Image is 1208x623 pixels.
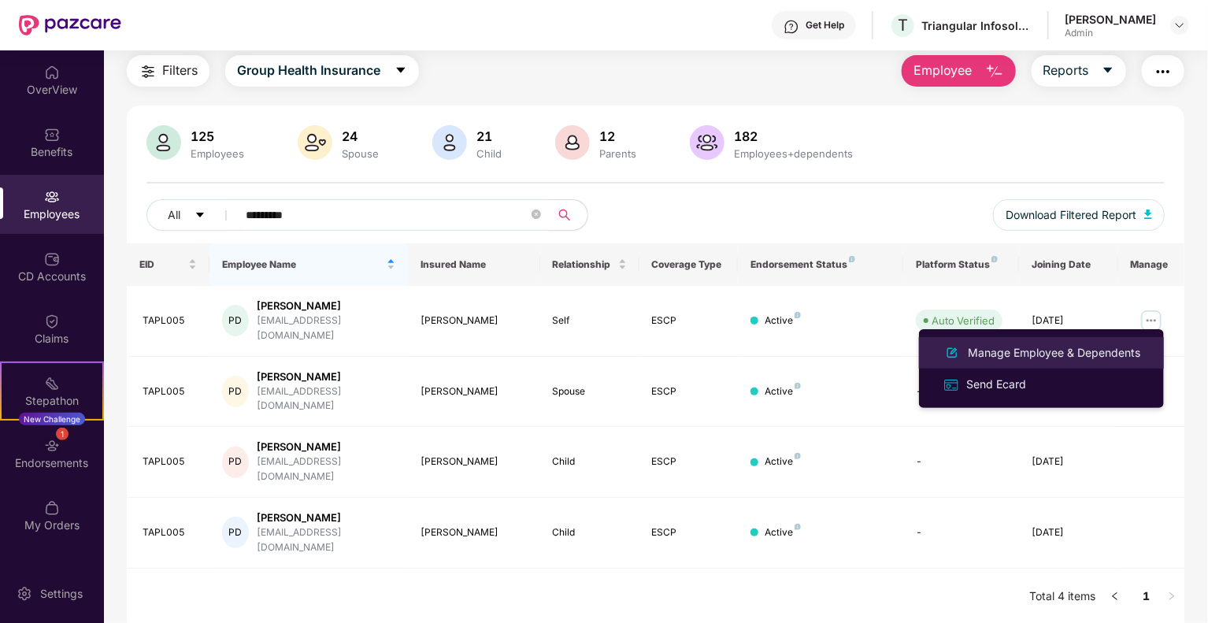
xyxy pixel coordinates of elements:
td: - [903,357,1019,428]
div: Child [473,147,505,160]
span: Employee Name [222,258,384,271]
img: svg+xml;base64,PHN2ZyBpZD0iRHJvcGRvd24tMzJ4MzIiIHhtbG5zPSJodHRwOi8vd3d3LnczLm9yZy8yMDAwL3N2ZyIgd2... [1173,19,1186,32]
div: [PERSON_NAME] [257,369,395,384]
div: [EMAIL_ADDRESS][DOMAIN_NAME] [257,313,395,343]
div: Child [553,454,627,469]
img: svg+xml;base64,PHN2ZyBpZD0iQ0RfQWNjb3VudHMiIGRhdGEtbmFtZT0iQ0QgQWNjb3VudHMiIHhtbG5zPSJodHRwOi8vd3... [44,251,60,267]
button: Filters [127,55,209,87]
div: [PERSON_NAME] [421,313,528,328]
div: 12 [596,128,639,144]
div: PD [222,305,249,336]
div: [PERSON_NAME] [421,384,528,399]
span: caret-down [195,210,206,222]
img: svg+xml;base64,PHN2ZyBpZD0iU2V0dGluZy0yMHgyMCIgeG1sbnM9Imh0dHA6Ly93d3cudzMub3JnLzIwMDAvc3ZnIiB3aW... [17,586,32,602]
img: svg+xml;base64,PHN2ZyBpZD0iSGVscC0zMngzMiIgeG1sbnM9Imh0dHA6Ly93d3cudzMub3JnLzIwMDAvc3ZnIiB3aWR0aD... [784,19,799,35]
div: Platform Status [916,258,1006,271]
li: Total 4 items [1030,584,1096,610]
button: Group Health Insurancecaret-down [225,55,419,87]
img: svg+xml;base64,PHN2ZyB4bWxucz0iaHR0cDovL3d3dy53My5vcmcvMjAwMC9zdmciIHhtbG5zOnhsaW5rPSJodHRwOi8vd3... [690,125,724,160]
div: [PERSON_NAME] [421,454,528,469]
div: Employees+dependents [731,147,856,160]
div: TAPL005 [143,525,197,540]
div: ESCP [652,313,726,328]
img: svg+xml;base64,PHN2ZyB4bWxucz0iaHR0cDovL3d3dy53My5vcmcvMjAwMC9zdmciIHhtbG5zOnhsaW5rPSJodHRwOi8vd3... [943,343,962,362]
li: Next Page [1159,584,1184,610]
th: Relationship [540,243,639,286]
div: [DATE] [1032,313,1106,328]
span: left [1110,591,1120,601]
span: EID [139,258,185,271]
div: [EMAIL_ADDRESS][DOMAIN_NAME] [257,384,395,414]
button: Reportscaret-down [1032,55,1126,87]
div: Admin [1065,27,1156,39]
div: Active [765,313,801,328]
div: TAPL005 [143,384,197,399]
span: Reports [1043,61,1089,80]
th: Manage [1118,243,1184,286]
div: Employees [187,147,247,160]
td: - [903,498,1019,569]
img: svg+xml;base64,PHN2ZyBpZD0iTXlfT3JkZXJzIiBkYXRhLW5hbWU9Ik15IE9yZGVycyIgeG1sbnM9Imh0dHA6Ly93d3cudz... [44,500,60,516]
img: svg+xml;base64,PHN2ZyB4bWxucz0iaHR0cDovL3d3dy53My5vcmcvMjAwMC9zdmciIHdpZHRoPSIyMSIgaGVpZ2h0PSIyMC... [44,376,60,391]
span: T [898,16,908,35]
div: [DATE] [1032,525,1106,540]
div: [PERSON_NAME] [257,510,395,525]
img: svg+xml;base64,PHN2ZyB4bWxucz0iaHR0cDovL3d3dy53My5vcmcvMjAwMC9zdmciIHhtbG5zOnhsaW5rPSJodHRwOi8vd3... [432,125,467,160]
div: [EMAIL_ADDRESS][DOMAIN_NAME] [257,454,395,484]
div: [PERSON_NAME] [257,439,395,454]
div: Active [765,384,801,399]
div: TAPL005 [143,313,197,328]
img: svg+xml;base64,PHN2ZyB4bWxucz0iaHR0cDovL3d3dy53My5vcmcvMjAwMC9zdmciIHdpZHRoPSI4IiBoZWlnaHQ9IjgiIH... [795,312,801,318]
div: [PERSON_NAME] [1065,12,1156,27]
div: Spouse [339,147,382,160]
div: 125 [187,128,247,144]
img: svg+xml;base64,PHN2ZyB4bWxucz0iaHR0cDovL3d3dy53My5vcmcvMjAwMC9zdmciIHhtbG5zOnhsaW5rPSJodHRwOi8vd3... [1144,210,1152,219]
img: svg+xml;base64,PHN2ZyB4bWxucz0iaHR0cDovL3d3dy53My5vcmcvMjAwMC9zdmciIHdpZHRoPSIyNCIgaGVpZ2h0PSIyNC... [1154,62,1173,81]
div: [PERSON_NAME] [257,299,395,313]
div: Parents [596,147,639,160]
img: svg+xml;base64,PHN2ZyB4bWxucz0iaHR0cDovL3d3dy53My5vcmcvMjAwMC9zdmciIHdpZHRoPSI4IiBoZWlnaHQ9IjgiIH... [795,453,801,459]
button: Download Filtered Report [993,199,1165,231]
div: 182 [731,128,856,144]
div: Active [765,525,801,540]
li: Previous Page [1102,584,1128,610]
div: Auto Verified [932,313,995,328]
div: Get Help [806,19,844,32]
div: ESCP [652,454,726,469]
img: svg+xml;base64,PHN2ZyB4bWxucz0iaHR0cDovL3d3dy53My5vcmcvMjAwMC9zdmciIHdpZHRoPSI4IiBoZWlnaHQ9IjgiIH... [849,256,855,262]
button: Allcaret-down [146,199,243,231]
div: [EMAIL_ADDRESS][DOMAIN_NAME] [257,525,395,555]
img: svg+xml;base64,PHN2ZyBpZD0iQmVuZWZpdHMiIHhtbG5zPSJodHRwOi8vd3d3LnczLm9yZy8yMDAwL3N2ZyIgd2lkdGg9Ij... [44,127,60,143]
button: right [1159,584,1184,610]
span: close-circle [532,210,541,219]
div: Stepathon [2,393,102,409]
div: Spouse [553,384,627,399]
span: All [168,206,180,224]
div: PD [222,376,249,407]
div: Triangular Infosolutions Private Limited [921,18,1032,33]
span: search [549,209,580,221]
div: 1 [56,428,69,440]
td: - [903,427,1019,498]
span: caret-down [1102,64,1114,78]
div: PD [222,517,249,548]
img: svg+xml;base64,PHN2ZyB4bWxucz0iaHR0cDovL3d3dy53My5vcmcvMjAwMC9zdmciIHhtbG5zOnhsaW5rPSJodHRwOi8vd3... [985,62,1004,81]
div: ESCP [652,525,726,540]
img: svg+xml;base64,PHN2ZyBpZD0iRW5kb3JzZW1lbnRzIiB4bWxucz0iaHR0cDovL3d3dy53My5vcmcvMjAwMC9zdmciIHdpZH... [44,438,60,454]
img: manageButton [1139,308,1164,333]
img: svg+xml;base64,PHN2ZyBpZD0iQ2xhaW0iIHhtbG5zPSJodHRwOi8vd3d3LnczLm9yZy8yMDAwL3N2ZyIgd2lkdGg9IjIwIi... [44,313,60,329]
div: [PERSON_NAME] [421,525,528,540]
img: svg+xml;base64,PHN2ZyB4bWxucz0iaHR0cDovL3d3dy53My5vcmcvMjAwMC9zdmciIHdpZHRoPSIxNiIgaGVpZ2h0PSIxNi... [943,376,960,394]
div: Endorsement Status [750,258,891,271]
div: Settings [35,586,87,602]
img: New Pazcare Logo [19,15,121,35]
img: svg+xml;base64,PHN2ZyB4bWxucz0iaHR0cDovL3d3dy53My5vcmcvMjAwMC9zdmciIHdpZHRoPSIyNCIgaGVpZ2h0PSIyNC... [139,62,157,81]
img: svg+xml;base64,PHN2ZyBpZD0iSG9tZSIgeG1sbnM9Imh0dHA6Ly93d3cudzMub3JnLzIwMDAvc3ZnIiB3aWR0aD0iMjAiIG... [44,65,60,80]
span: Group Health Insurance [237,61,380,80]
span: caret-down [395,64,407,78]
div: Self [553,313,627,328]
span: Download Filtered Report [1006,206,1136,224]
div: Child [553,525,627,540]
div: ESCP [652,384,726,399]
img: svg+xml;base64,PHN2ZyB4bWxucz0iaHR0cDovL3d3dy53My5vcmcvMjAwMC9zdmciIHdpZHRoPSI4IiBoZWlnaHQ9IjgiIH... [795,524,801,530]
